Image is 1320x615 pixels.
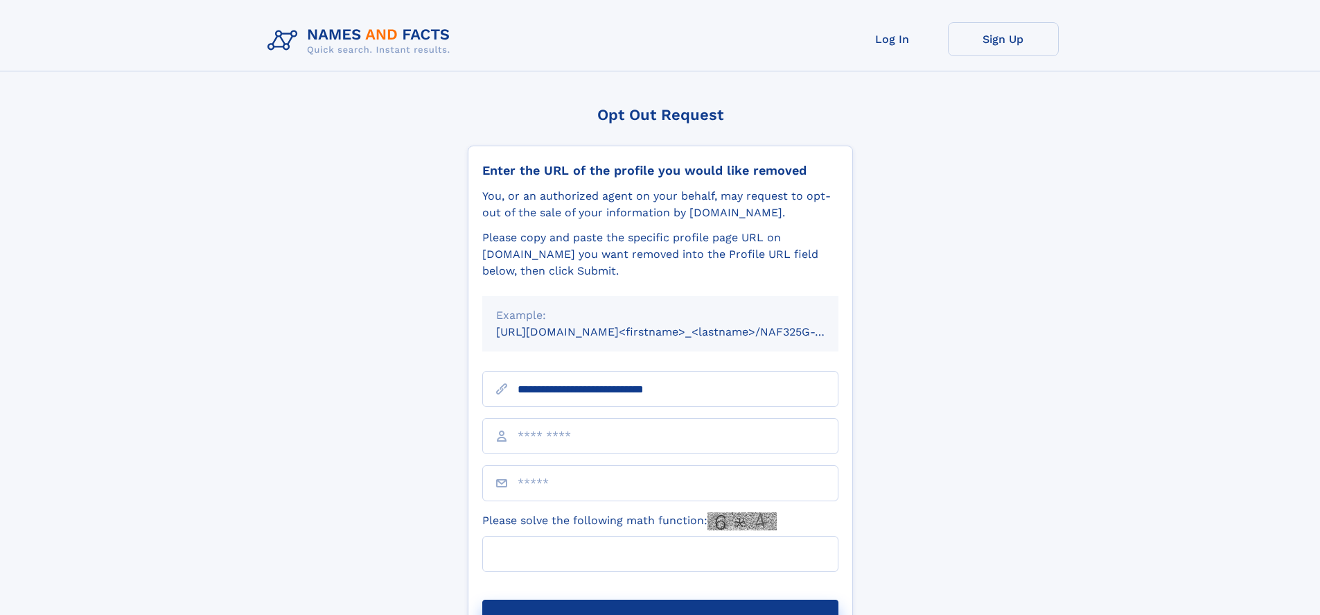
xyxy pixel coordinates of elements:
div: Please copy and paste the specific profile page URL on [DOMAIN_NAME] you want removed into the Pr... [482,229,838,279]
div: Example: [496,307,825,324]
a: Log In [837,22,948,56]
div: Enter the URL of the profile you would like removed [482,163,838,178]
div: You, or an authorized agent on your behalf, may request to opt-out of the sale of your informatio... [482,188,838,221]
a: Sign Up [948,22,1059,56]
img: Logo Names and Facts [262,22,461,60]
label: Please solve the following math function: [482,512,777,530]
div: Opt Out Request [468,106,853,123]
small: [URL][DOMAIN_NAME]<firstname>_<lastname>/NAF325G-xxxxxxxx [496,325,865,338]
